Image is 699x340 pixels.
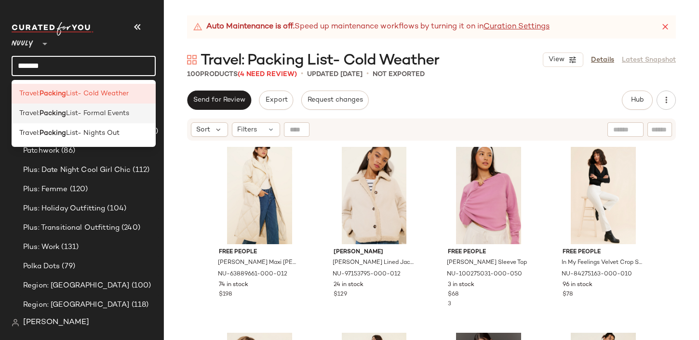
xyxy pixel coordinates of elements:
button: Send for Review [187,91,251,110]
img: svg%3e [187,55,197,65]
span: Travel: Packing List- Cold Weather [201,51,439,70]
span: $198 [219,290,232,299]
span: Send for Review [193,96,245,104]
button: View [543,52,583,67]
p: Not Exported [373,69,425,79]
b: Packing [40,108,66,118]
span: Travel: [19,128,40,138]
span: (120) [68,184,88,195]
button: Request changes [301,91,369,110]
span: (4 Need Review) [238,71,297,78]
span: NU-63889661-000-012 [218,270,287,279]
span: 3 in stock [448,281,474,289]
span: 74 in stock [219,281,248,289]
span: 24 in stock [334,281,363,289]
span: [PERSON_NAME] [23,317,89,328]
a: Curation Settings [484,21,550,33]
span: (118) [130,300,149,311]
span: Plus: Holiday Outfitting [23,203,105,214]
span: (112) [131,165,149,176]
button: Hub [622,91,653,110]
span: Sort [196,125,210,135]
span: (79) [60,261,75,272]
span: List- Formal Events [66,108,129,118]
p: updated [DATE] [307,69,363,79]
span: Free People [219,248,300,257]
span: Free People [563,248,644,257]
span: (104) [105,203,126,214]
span: List- Cold Weather [66,89,129,99]
span: List- Nights Out [66,128,120,138]
span: Request changes [307,96,363,104]
img: svg%3e [12,319,19,327]
span: Plus: Date Night Cool Girl Chic [23,165,131,176]
span: Filters [237,125,257,135]
img: 100275031_050_b [440,147,537,244]
span: [PERSON_NAME] Lined Jacket [333,259,414,267]
img: 63889661_012_b [211,147,308,244]
strong: Auto Maintenance is off. [206,21,295,33]
span: Export [265,96,287,104]
span: Patchwork [23,145,59,157]
span: Plus: Transitional Outfitting [23,222,120,234]
span: NU-97153795-000-012 [333,270,401,279]
span: Free People [448,248,529,257]
span: $78 [563,290,573,299]
img: 97153795_012_b [326,147,423,244]
span: $68 [448,290,458,299]
div: Products [187,69,297,79]
img: cfy_white_logo.C9jOOHJF.svg [12,22,94,36]
span: [PERSON_NAME] [334,248,415,257]
b: Packing [40,89,66,99]
span: Region: [GEOGRAPHIC_DATA] [23,280,130,291]
span: Plus: Work [23,242,59,253]
img: 84275163_010_b [555,147,652,244]
span: (240) [120,222,140,234]
span: Nuuly [12,33,33,50]
span: [PERSON_NAME] Sleeve Top [447,259,527,267]
span: NU-100275031-000-050 [447,270,522,279]
span: Region: [GEOGRAPHIC_DATA] [23,300,130,311]
button: Export [259,91,293,110]
span: NU-84275163-000-010 [562,270,632,279]
span: Travel: [19,89,40,99]
span: [PERSON_NAME] Maxi [PERSON_NAME] Jacket [218,259,299,267]
span: 3 [448,301,451,307]
span: $129 [334,290,347,299]
span: Travel: [19,108,40,118]
span: View [548,56,565,64]
b: Packing [40,128,66,138]
span: In My Feelings Velvet Crop Slim Flare Pants [562,259,643,267]
span: 96 in stock [563,281,592,289]
span: (131) [59,242,79,253]
span: (86) [59,145,75,157]
span: Plus: Femme [23,184,68,195]
span: • [366,68,369,80]
span: 100 [187,71,200,78]
span: • [301,68,303,80]
span: Hub [631,96,644,104]
span: Polka Dots [23,261,60,272]
div: Speed up maintenance workflows by turning it on in [193,21,550,33]
a: Details [591,55,614,65]
span: (100) [130,280,151,291]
